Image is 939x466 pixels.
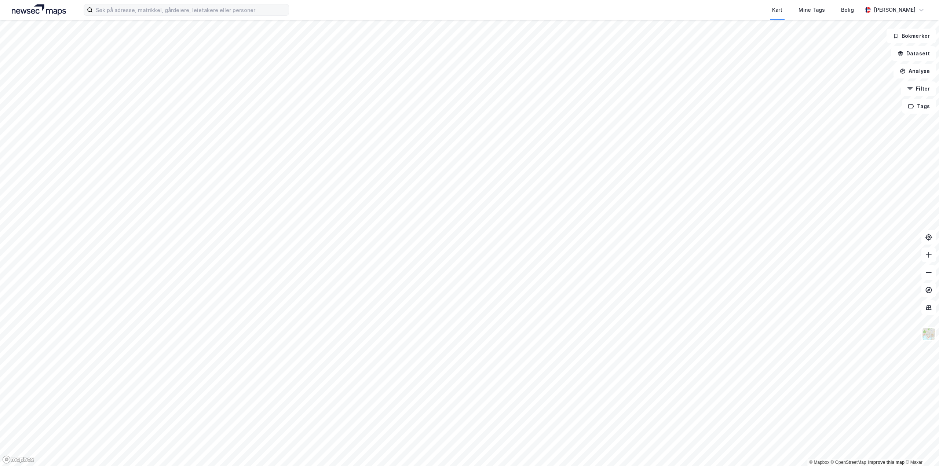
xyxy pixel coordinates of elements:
[902,431,939,466] div: Kontrollprogram for chat
[901,81,936,96] button: Filter
[2,455,34,464] a: Mapbox homepage
[809,460,829,465] a: Mapbox
[887,29,936,43] button: Bokmerker
[868,460,905,465] a: Improve this map
[93,4,289,15] input: Søk på adresse, matrikkel, gårdeiere, leietakere eller personer
[902,99,936,114] button: Tags
[922,327,936,341] img: Z
[902,431,939,466] iframe: Chat Widget
[12,4,66,15] img: logo.a4113a55bc3d86da70a041830d287a7e.svg
[799,5,825,14] div: Mine Tags
[841,5,854,14] div: Bolig
[894,64,936,78] button: Analyse
[772,5,782,14] div: Kart
[891,46,936,61] button: Datasett
[874,5,916,14] div: [PERSON_NAME]
[831,460,866,465] a: OpenStreetMap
